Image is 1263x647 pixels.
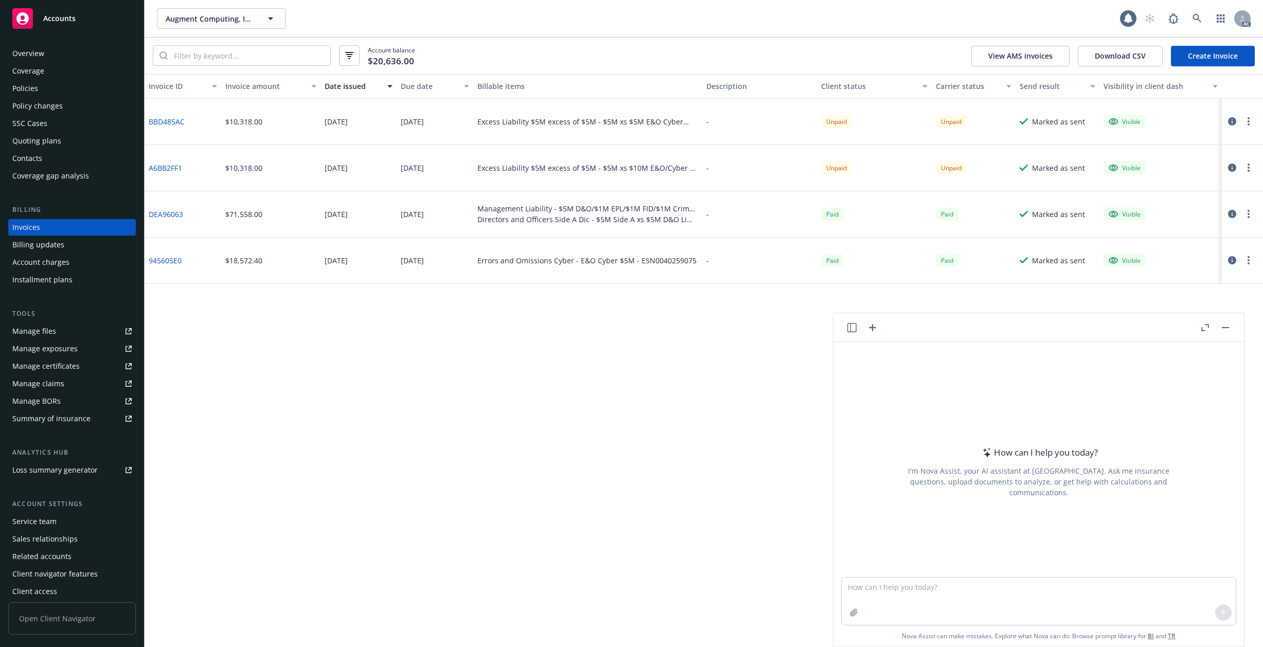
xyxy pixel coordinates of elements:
[12,63,44,79] div: Coverage
[12,219,40,236] div: Invoices
[8,80,136,97] a: Policies
[225,163,262,173] div: $10,318.00
[225,116,262,127] div: $10,318.00
[12,272,73,288] div: Installment plans
[477,255,697,266] div: Errors and Omissions Cyber - E&O Cyber $5M - ESN0040259075
[1078,46,1163,66] button: Download CSV
[12,254,69,271] div: Account charges
[401,209,424,220] div: [DATE]
[894,465,1183,498] div: I'm Nova Assist, your AI assistant at [GEOGRAPHIC_DATA]. Ask me insurance questions, upload docum...
[8,375,136,392] a: Manage claims
[8,358,136,374] a: Manage certificates
[12,237,64,253] div: Billing updates
[1140,8,1160,29] a: Start snowing
[1104,81,1206,92] div: Visibility in client dash
[1171,46,1255,66] a: Create Invoice
[1109,117,1141,126] div: Visible
[166,13,255,24] span: Augment Computing, Inc.
[145,74,221,99] button: Invoice ID
[8,45,136,62] a: Overview
[12,531,78,547] div: Sales relationships
[12,375,64,392] div: Manage claims
[1211,8,1231,29] a: Switch app
[12,340,78,357] div: Manage exposures
[8,410,136,427] a: Summary of insurance
[936,254,958,267] span: Paid
[932,74,1016,99] button: Carrier status
[706,116,709,127] div: -
[12,80,38,97] div: Policies
[1032,209,1085,220] div: Marked as sent
[1109,256,1141,265] div: Visible
[1109,209,1141,219] div: Visible
[1032,255,1085,266] div: Marked as sent
[149,81,206,92] div: Invoice ID
[325,209,348,220] div: [DATE]
[477,203,699,214] div: Management Liability - $5M D&O/$1M EPL/$1M FID/$1M Crime - 8264-6408
[8,98,136,114] a: Policy changes
[1109,163,1141,172] div: Visible
[8,63,136,79] a: Coverage
[8,237,136,253] a: Billing updates
[8,393,136,409] a: Manage BORs
[477,81,699,92] div: Billable items
[1099,74,1222,99] button: Visibility in client dash
[8,447,136,458] div: Analytics hub
[8,462,136,478] a: Loss summary generator
[8,583,136,600] a: Client access
[1163,8,1184,29] a: Report a Bug
[8,513,136,530] a: Service team
[980,446,1098,459] div: How can I help you today?
[368,46,415,66] span: Account balance
[401,81,458,92] div: Due date
[8,340,136,357] span: Manage exposures
[8,254,136,271] a: Account charges
[401,163,424,173] div: [DATE]
[971,46,1070,66] button: View AMS invoices
[1032,116,1085,127] div: Marked as sent
[8,219,136,236] a: Invoices
[12,513,57,530] div: Service team
[706,163,709,173] div: -
[477,116,699,127] div: Excess Liability $5M excess of $5M - $5M xs $5M E&O Cyber AXA 2025 - MTE9049224 00
[12,45,44,62] div: Overview
[936,115,967,128] div: Unpaid
[8,499,136,509] div: Account settings
[325,163,348,173] div: [DATE]
[936,161,967,174] div: Unpaid
[1016,74,1099,99] button: Send result
[477,163,699,173] div: Excess Liability $5M excess of $5M - $5M xs $10M E&O/Cyber E-Risk 2025 - EKS3587152
[706,209,709,220] div: -
[12,168,89,184] div: Coverage gap analysis
[477,214,699,225] div: Directors and Officers Side A Dic - $5M Side A xs $5M D&O Limit - BPRO8124526
[12,566,98,582] div: Client navigator features
[936,208,958,221] div: Paid
[8,168,136,184] a: Coverage gap analysis
[821,81,916,92] div: Client status
[12,410,91,427] div: Summary of insurance
[397,74,473,99] button: Due date
[325,255,348,266] div: [DATE]
[12,548,72,565] div: Related accounts
[12,115,47,132] div: SSC Cases
[12,583,57,600] div: Client access
[702,74,817,99] button: Description
[1032,163,1085,173] div: Marked as sent
[706,81,813,92] div: Description
[149,209,183,220] a: DEA96063
[8,602,136,635] span: Open Client Navigator
[8,323,136,339] a: Manage files
[221,74,321,99] button: Invoice amount
[8,133,136,149] a: Quoting plans
[706,255,709,266] div: -
[12,358,80,374] div: Manage certificates
[838,625,1240,646] span: Nova Assist can make mistakes. Explore what Nova can do: Browse prompt library for and
[8,566,136,582] a: Client navigator features
[821,161,852,174] div: Unpaid
[149,163,182,173] a: A6BB2FF1
[321,74,397,99] button: Date issued
[821,115,852,128] div: Unpaid
[43,14,76,23] span: Accounts
[12,150,42,167] div: Contacts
